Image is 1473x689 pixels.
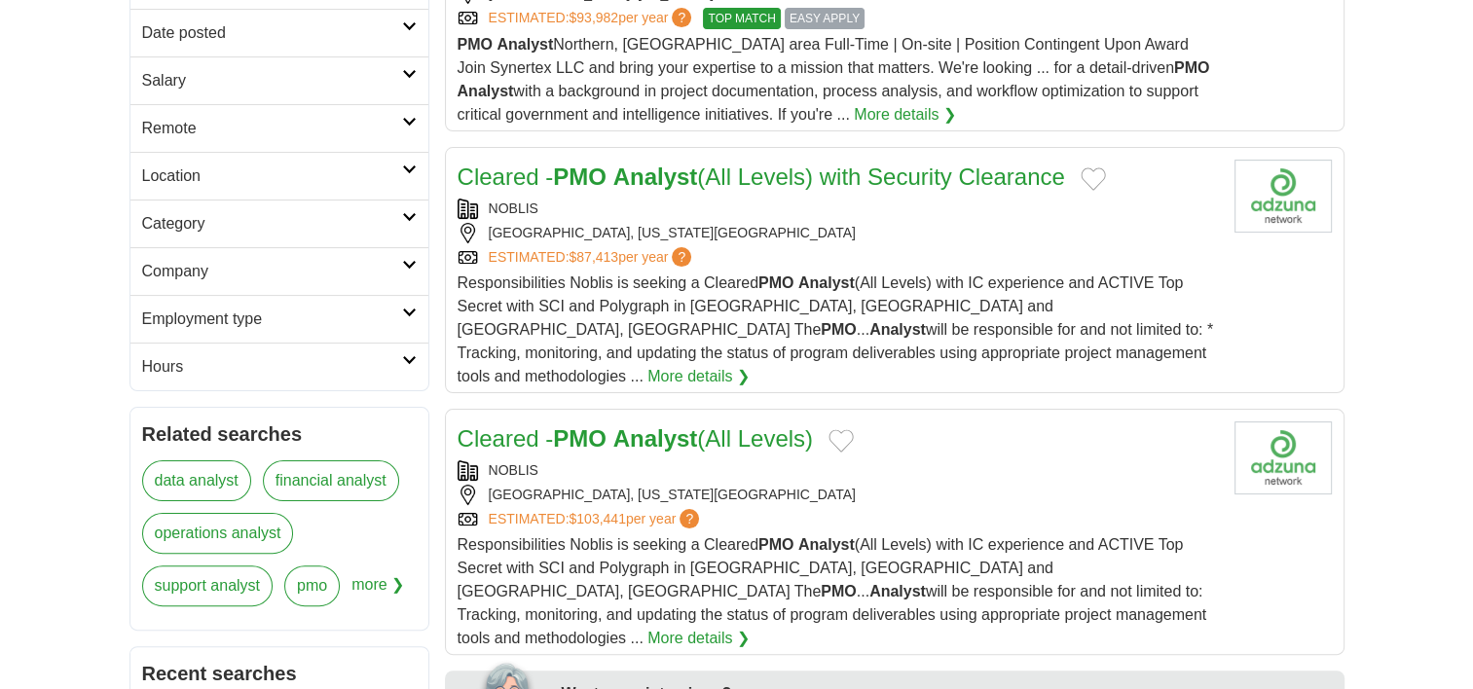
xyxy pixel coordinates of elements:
a: ESTIMATED:$103,441per year? [489,509,704,529]
div: [GEOGRAPHIC_DATA], [US_STATE][GEOGRAPHIC_DATA] [458,223,1219,243]
strong: PMO [553,425,607,452]
strong: Analyst [458,83,514,99]
span: $93,982 [569,10,618,25]
strong: PMO [458,36,493,53]
strong: PMO [821,583,856,599]
h2: Related searches [142,419,417,449]
a: Company [130,247,428,295]
a: Salary [130,56,428,104]
h2: Hours [142,355,402,379]
img: Company logo [1234,421,1332,494]
a: Location [130,152,428,199]
div: NOBLIS [458,199,1219,219]
a: support analyst [142,565,274,606]
div: NOBLIS [458,460,1219,481]
a: More details ❯ [647,365,750,388]
a: Cleared -PMO Analyst(All Levels) with Security Clearance [458,163,1065,190]
a: Employment type [130,295,428,343]
span: ? [672,8,691,27]
span: ? [680,509,699,528]
span: more ❯ [351,565,404,618]
h2: Date posted [142,21,402,45]
a: More details ❯ [854,103,956,127]
img: Company logo [1234,160,1332,233]
strong: Analyst [613,425,698,452]
span: $103,441 [569,511,625,526]
span: Responsibilities Noblis is seeking a Cleared (All Levels) with IC experience and ACTIVE Top Secre... [458,536,1207,646]
span: Responsibilities Noblis is seeking a Cleared (All Levels) with IC experience and ACTIVE Top Secre... [458,274,1214,384]
a: ESTIMATED:$87,413per year? [489,247,696,268]
strong: PMO [553,163,607,190]
a: Hours [130,343,428,390]
strong: PMO [758,274,793,291]
h2: Remote [142,117,402,140]
span: $87,413 [569,249,618,265]
a: More details ❯ [647,627,750,650]
a: pmo [284,565,340,606]
h2: Location [142,164,402,188]
div: [GEOGRAPHIC_DATA], [US_STATE][GEOGRAPHIC_DATA] [458,485,1219,505]
strong: PMO [821,321,856,338]
span: Northern, [GEOGRAPHIC_DATA] area Full-Time | On-site | Position Contingent Upon Award Join Synert... [458,36,1210,123]
strong: Analyst [869,321,926,338]
strong: Analyst [497,36,553,53]
strong: Analyst [613,163,698,190]
strong: PMO [758,536,793,553]
span: ? [672,247,691,267]
a: operations analyst [142,513,294,554]
h2: Salary [142,69,402,92]
span: TOP MATCH [703,8,780,29]
button: Add to favorite jobs [1081,167,1106,191]
h2: Category [142,212,402,236]
h2: Recent searches [142,659,417,688]
a: Category [130,199,428,247]
h2: Employment type [142,308,402,331]
a: Date posted [130,9,428,56]
a: ESTIMATED:$93,982per year? [489,8,696,29]
h2: Company [142,260,402,283]
strong: Analyst [869,583,926,599]
strong: Analyst [798,536,855,553]
a: data analyst [142,460,251,501]
a: Remote [130,104,428,152]
button: Add to favorite jobs [829,429,854,453]
strong: PMO [1174,59,1209,76]
strong: Analyst [798,274,855,291]
a: financial analyst [263,460,399,501]
span: EASY APPLY [785,8,865,29]
a: Cleared -PMO Analyst(All Levels) [458,425,813,452]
